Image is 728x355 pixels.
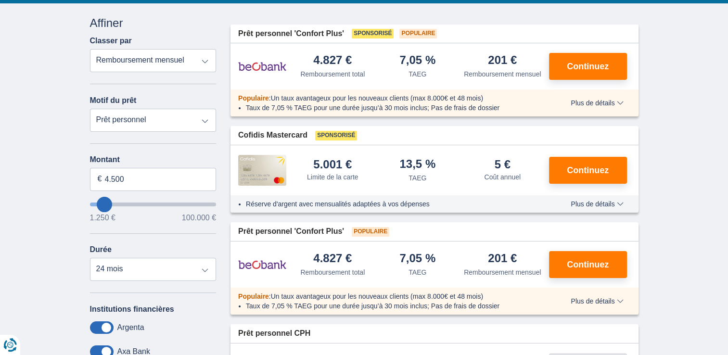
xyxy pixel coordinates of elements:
span: Plus de détails [571,201,623,207]
span: Un taux avantageux pour les nouveaux clients (max 8.000€ et 48 mois) [271,292,483,300]
div: Remboursement total [300,267,365,277]
label: Institutions financières [90,305,174,314]
li: Réserve d'argent avec mensualités adaptées à vos dépenses [246,199,543,209]
span: Plus de détails [571,100,623,106]
span: Prêt personnel CPH [238,328,310,339]
span: Cofidis Mastercard [238,130,307,141]
button: Continuez [549,53,627,80]
div: 7,05 % [399,253,435,266]
img: pret personnel Beobank [238,54,286,78]
div: 5.001 € [313,159,352,170]
div: : [230,292,550,301]
div: 4.827 € [313,54,352,67]
div: TAEG [409,173,426,183]
button: Plus de détails [563,99,630,107]
div: Limite de la carte [307,172,358,182]
button: Continuez [549,157,627,184]
div: 5 € [495,159,511,170]
span: Sponsorisé [352,29,394,38]
span: 100.000 € [182,214,216,222]
span: Un taux avantageux pour les nouveaux clients (max 8.000€ et 48 mois) [271,94,483,102]
input: wantToBorrow [90,203,217,206]
span: Populaire [399,29,437,38]
span: Populaire [238,292,269,300]
span: € [98,174,102,185]
label: Montant [90,155,217,164]
div: Coût annuel [484,172,521,182]
span: Sponsorisé [315,131,357,140]
label: Durée [90,245,112,254]
div: Remboursement total [300,69,365,79]
label: Argenta [117,323,144,332]
div: Remboursement mensuel [464,69,541,79]
label: Motif du prêt [90,96,137,105]
span: 1.250 € [90,214,115,222]
div: 13,5 % [399,158,435,171]
span: Populaire [238,94,269,102]
div: 7,05 % [399,54,435,67]
span: Continuez [567,62,609,71]
div: 201 € [488,54,517,67]
div: 4.827 € [313,253,352,266]
button: Plus de détails [563,297,630,305]
div: : [230,93,550,103]
button: Continuez [549,251,627,278]
span: Prêt personnel 'Confort Plus' [238,226,344,237]
label: Classer par [90,37,132,45]
div: TAEG [409,69,426,79]
div: TAEG [409,267,426,277]
img: pret personnel Cofidis CC [238,155,286,186]
li: Taux de 7,05 % TAEG pour une durée jusqu’à 30 mois inclus; Pas de frais de dossier [246,301,543,311]
div: 201 € [488,253,517,266]
img: pret personnel Beobank [238,253,286,277]
div: Affiner [90,15,217,31]
li: Taux de 7,05 % TAEG pour une durée jusqu’à 30 mois inclus; Pas de frais de dossier [246,103,543,113]
span: Populaire [352,227,389,237]
span: Continuez [567,260,609,269]
div: Remboursement mensuel [464,267,541,277]
span: Prêt personnel 'Confort Plus' [238,28,344,39]
button: Plus de détails [563,200,630,208]
span: Continuez [567,166,609,175]
span: Plus de détails [571,298,623,304]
